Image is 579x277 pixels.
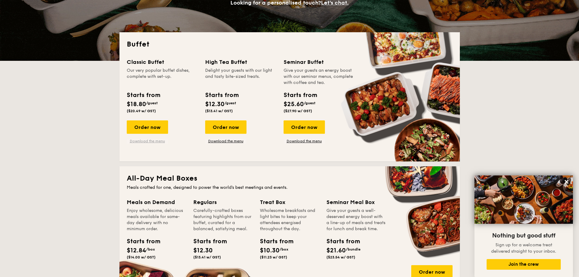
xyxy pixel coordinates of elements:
div: Regulars [193,198,253,206]
div: Give your guests a well-deserved energy boost with a line-up of meals and treats for lunch and br... [326,208,386,232]
span: $25.60 [284,101,304,108]
div: Delight your guests with our light and tasty bite-sized treats. [205,68,276,86]
span: $18.80 [127,101,146,108]
span: /bundle [346,247,360,251]
a: Download the menu [127,139,168,144]
span: $21.60 [326,247,346,254]
div: Our very popular buffet dishes, complete with set-up. [127,68,198,86]
div: Starts from [260,237,287,246]
img: DSC07876-Edit02-Large.jpeg [474,175,573,224]
span: $12.30 [205,101,225,108]
span: /guest [146,101,158,105]
div: Treat Box [260,198,319,206]
a: Download the menu [205,139,246,144]
div: Carefully-crafted boxes featuring highlights from our buffet, curated for a balanced, satisfying ... [193,208,253,232]
div: High Tea Buffet [205,58,276,66]
div: Order now [284,120,325,134]
span: Nothing but good stuff [492,232,555,239]
div: Wholesome breakfasts and light bites to keep your attendees energised throughout the day. [260,208,319,232]
button: Join the crew [487,259,561,270]
div: Order now [205,120,246,134]
div: Meals crafted for one, designed to power the world's best meetings and events. [127,185,453,191]
span: Sign up for a welcome treat delivered straight to your inbox. [491,242,556,254]
span: ($14.00 w/ GST) [127,255,156,259]
h2: Buffet [127,40,453,49]
div: Enjoy wholesome, delicious meals available for same-day delivery with no minimum order. [127,208,186,232]
span: /guest [225,101,236,105]
div: Starts from [326,237,354,246]
span: /guest [304,101,315,105]
div: Give your guests an energy boost with our seminar menus, complete with coffee and tea. [284,68,355,86]
span: /box [280,247,288,251]
span: $10.30 [260,247,280,254]
span: ($23.54 w/ GST) [326,255,355,259]
div: Meals on Demand [127,198,186,206]
div: Starts from [127,91,160,100]
span: $12.84 [127,247,146,254]
div: Starts from [284,91,317,100]
div: Order now [127,120,168,134]
span: ($11.23 w/ GST) [260,255,287,259]
div: Starts from [127,237,154,246]
span: /box [146,247,155,251]
div: Starts from [193,237,221,246]
div: Seminar Buffet [284,58,355,66]
div: Seminar Meal Box [326,198,386,206]
span: ($13.41 w/ GST) [205,109,233,113]
span: ($27.90 w/ GST) [284,109,312,113]
a: Download the menu [284,139,325,144]
span: ($13.41 w/ GST) [193,255,221,259]
div: Classic Buffet [127,58,198,66]
span: ($20.49 w/ GST) [127,109,156,113]
h2: All-Day Meal Boxes [127,174,453,183]
button: Close [562,177,571,187]
div: Starts from [205,91,238,100]
span: $12.30 [193,247,213,254]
